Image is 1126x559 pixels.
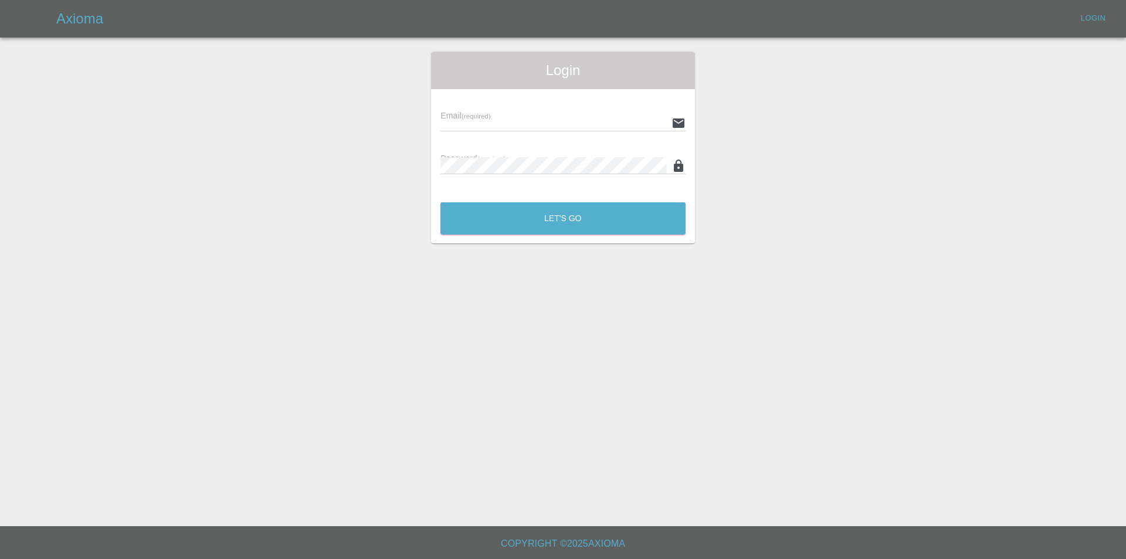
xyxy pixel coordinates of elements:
span: Email [440,111,490,120]
a: Login [1074,9,1112,28]
h5: Axioma [56,9,103,28]
span: Login [440,61,686,80]
small: (required) [477,155,507,162]
span: Password [440,154,506,163]
small: (required) [462,113,491,120]
button: Let's Go [440,202,686,235]
h6: Copyright © 2025 Axioma [9,536,1117,552]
